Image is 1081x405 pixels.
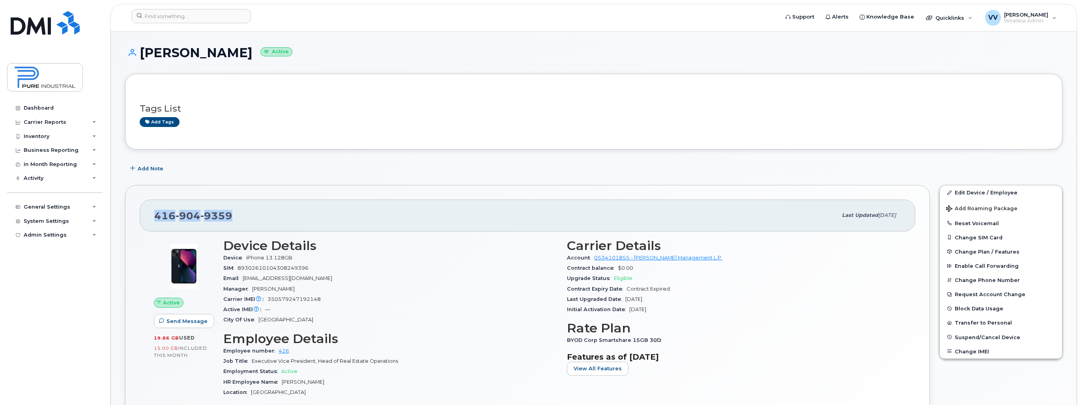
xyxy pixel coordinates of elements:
span: [PERSON_NAME] [282,379,324,385]
span: Enable Call Forwarding [955,263,1019,269]
span: Active [163,299,180,306]
a: 426 [279,348,289,354]
button: Suspend/Cancel Device [940,330,1062,344]
span: [DATE] [625,296,642,302]
span: Carrier IMEI [223,296,267,302]
span: [PERSON_NAME] [252,286,295,292]
button: Change Phone Number [940,273,1062,287]
span: SIM [223,265,238,271]
span: Last Upgraded Date [567,296,625,302]
span: Send Message [166,317,208,325]
span: iPhone 13 128GB [246,255,292,261]
span: Email [223,275,243,281]
span: Device [223,255,246,261]
span: Suspend/Cancel Device [955,334,1020,340]
button: Change Plan / Features [940,244,1062,259]
button: Change SIM Card [940,230,1062,244]
button: Enable Call Forwarding [940,259,1062,273]
span: 9359 [200,210,232,222]
h3: Features as of [DATE] [567,352,901,362]
span: BYOD Corp Smartshare 15GB 30D [567,337,665,343]
span: 350579247192148 [267,296,321,302]
span: Add Roaming Package [946,205,1017,213]
button: Reset Voicemail [940,216,1062,230]
span: HR Employee Name [223,379,282,385]
span: Account [567,255,594,261]
span: [EMAIL_ADDRESS][DOMAIN_NAME] [243,275,332,281]
a: 0534101855 - [PERSON_NAME] Management L.P. [594,255,722,261]
span: Last updated [842,212,878,218]
button: Change IMEI [940,344,1062,358]
span: Contract Expired [627,286,670,292]
span: Executive Vice President, Head of Real Estate Operations [252,358,398,364]
h3: Tags List [140,104,1048,114]
span: Contract Expiry Date [567,286,627,292]
span: used [179,335,195,341]
span: Active IMEI [223,306,265,312]
button: Transfer to Personal [940,315,1062,330]
a: Edit Device / Employee [940,185,1062,200]
span: $0.00 [618,265,633,271]
span: Employee number [223,348,279,354]
h3: Device Details [223,239,557,253]
span: Eligible [614,275,632,281]
span: [GEOGRAPHIC_DATA] [251,389,306,395]
span: [GEOGRAPHIC_DATA] [258,317,313,323]
span: included this month [154,345,207,358]
h3: Rate Plan [567,321,901,335]
h3: Employee Details [223,332,557,346]
span: Contract balance [567,265,618,271]
span: 19.86 GB [154,335,179,341]
button: Add Note [125,161,170,175]
span: Active [281,368,297,374]
a: Add tags [140,117,180,127]
span: 904 [176,210,200,222]
button: Block Data Usage [940,301,1062,315]
button: View All Features [567,362,628,376]
button: Send Message [154,314,214,328]
h1: [PERSON_NAME] [125,46,1062,60]
span: 89302610104308249396 [238,265,309,271]
button: Request Account Change [940,287,1062,301]
button: Add Roaming Package [940,200,1062,216]
span: Add Note [138,165,163,172]
span: View All Features [574,365,622,372]
span: [DATE] [878,212,896,218]
span: Upgrade Status [567,275,614,281]
span: City Of Use [223,317,258,323]
span: — [265,306,270,312]
small: Active [260,47,292,56]
span: 416 [154,210,232,222]
span: Change Plan / Features [955,248,1019,254]
img: image20231002-3703462-1ig824h.jpeg [160,243,208,290]
span: 15.00 GB [154,345,178,351]
span: Initial Activation Date [567,306,629,312]
span: [DATE] [629,306,646,312]
h3: Carrier Details [567,239,901,253]
span: Job Title [223,358,252,364]
span: Employment Status [223,368,281,374]
span: Location [223,389,251,395]
span: Manager [223,286,252,292]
